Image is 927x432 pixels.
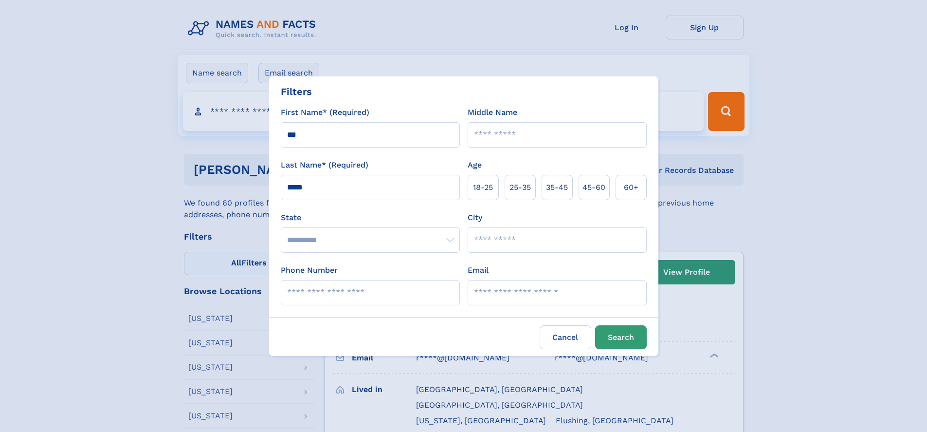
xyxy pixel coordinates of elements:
span: 45‑60 [582,182,605,193]
label: State [281,212,460,224]
label: Phone Number [281,264,338,276]
span: 18‑25 [473,182,493,193]
label: First Name* (Required) [281,107,369,118]
span: 25‑35 [509,182,531,193]
div: Filters [281,84,312,99]
label: City [468,212,482,224]
span: 35‑45 [546,182,568,193]
label: Cancel [540,325,591,349]
span: 60+ [624,182,638,193]
label: Email [468,264,489,276]
label: Middle Name [468,107,517,118]
label: Last Name* (Required) [281,159,368,171]
button: Search [595,325,647,349]
label: Age [468,159,482,171]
